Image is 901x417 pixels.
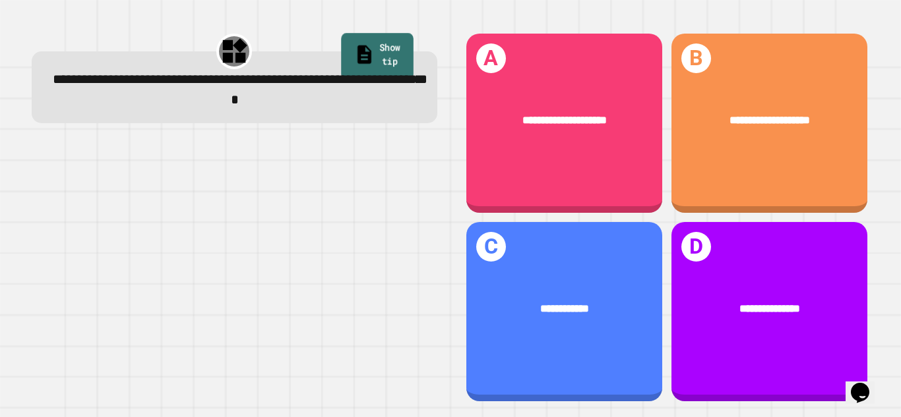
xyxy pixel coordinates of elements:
h1: A [476,43,506,73]
iframe: chat widget [846,364,888,404]
a: Show tip [341,33,413,79]
h1: C [476,232,506,262]
h1: D [681,232,711,262]
h1: B [681,43,711,73]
